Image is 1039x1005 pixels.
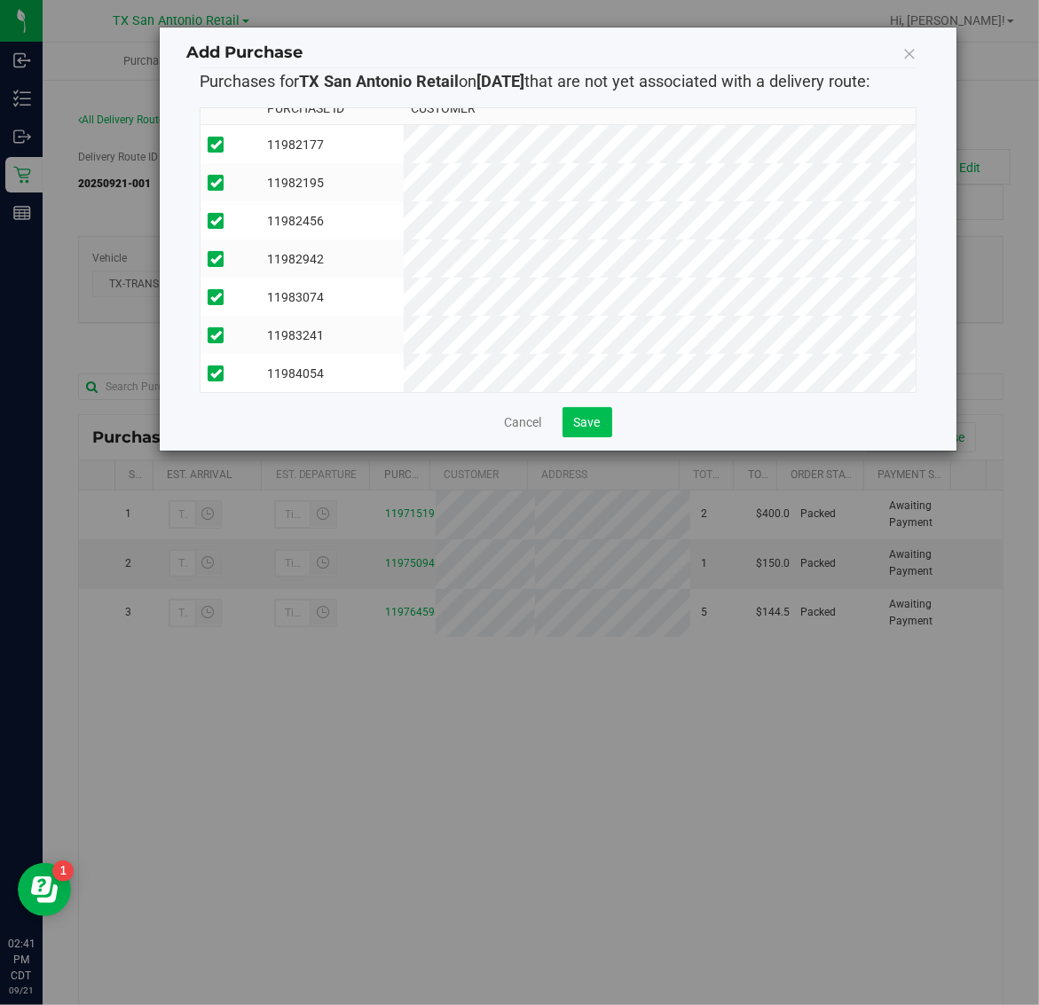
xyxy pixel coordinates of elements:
iframe: Resource center [18,863,71,916]
td: 11982942 [260,239,403,278]
span: Add Purchase [186,43,303,62]
td: 11984054 [260,354,403,392]
button: Save [563,407,612,437]
th: Purchase ID [260,92,403,125]
iframe: Resource center unread badge [52,860,74,882]
strong: TX San Antonio Retail [299,72,459,90]
strong: [DATE] [476,72,524,90]
td: 11983241 [260,316,403,354]
td: 11982177 [260,125,403,164]
p: Purchases for on that are not yet associated with a delivery route: [200,69,917,93]
th: Customer [404,92,916,125]
td: 11982456 [260,201,403,239]
td: 11983074 [260,278,403,316]
span: Save [574,415,601,429]
a: Cancel [505,413,542,431]
td: 11982195 [260,163,403,201]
